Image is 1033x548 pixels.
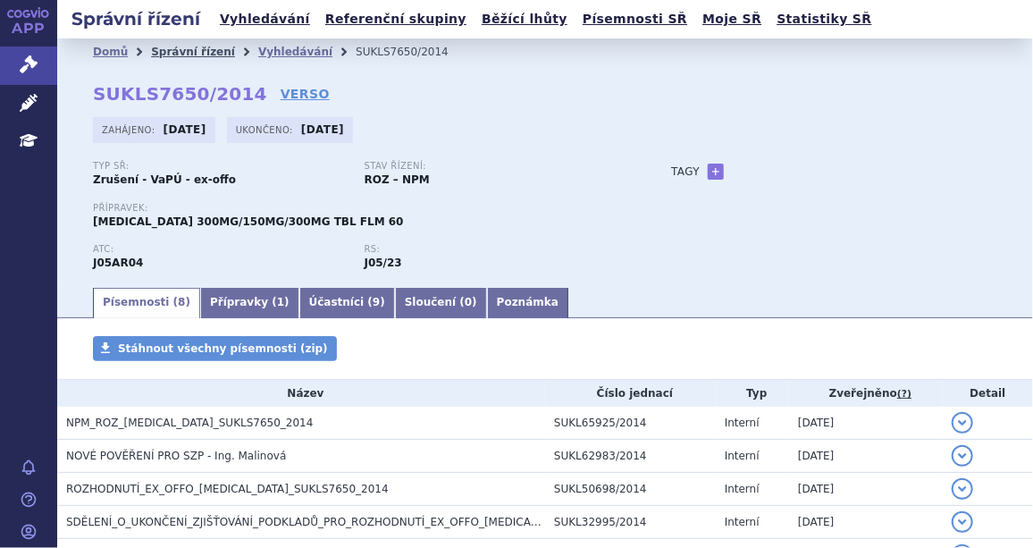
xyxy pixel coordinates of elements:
[365,257,402,269] strong: kombinace zidovudin+lamivudin+abakavir
[164,123,206,136] strong: [DATE]
[281,85,330,103] a: VERSO
[465,296,472,308] span: 0
[236,122,297,137] span: Ukončeno:
[118,342,328,355] span: Stáhnout všechny písemnosti (zip)
[725,483,760,495] span: Interní
[373,296,380,308] span: 9
[545,473,716,506] td: SUKL50698/2014
[320,7,472,31] a: Referenční skupiny
[789,380,943,407] th: Zveřejněno
[725,417,760,429] span: Interní
[93,244,347,255] p: ATC:
[395,288,487,318] a: Sloučení (0)
[93,336,337,361] a: Stáhnout všechny písemnosti (zip)
[301,123,344,136] strong: [DATE]
[545,407,716,440] td: SUKL65925/2014
[671,161,700,182] h3: Tagy
[93,46,128,58] a: Domů
[93,203,635,214] p: Přípravek:
[545,440,716,473] td: SUKL62983/2014
[66,417,314,429] span: NPM_ROZ_TRIZIVIR_SUKLS7650_2014
[789,506,943,539] td: [DATE]
[952,412,973,434] button: detail
[93,161,347,172] p: Typ SŘ:
[102,122,158,137] span: Zahájeno:
[897,388,911,400] abbr: (?)
[258,46,332,58] a: Vyhledávání
[200,288,299,318] a: Přípravky (1)
[365,173,430,186] strong: ROZ – NPM
[93,173,236,186] strong: Zrušení - VaPÚ - ex-offo
[214,7,315,31] a: Vyhledávání
[716,380,789,407] th: Typ
[952,445,973,467] button: detail
[952,478,973,500] button: detail
[299,288,395,318] a: Účastníci (9)
[365,244,618,255] p: RS:
[93,215,404,228] span: [MEDICAL_DATA] 300MG/150MG/300MG TBL FLM 60
[789,407,943,440] td: [DATE]
[277,296,284,308] span: 1
[356,38,472,65] li: SUKLS7650/2014
[66,483,389,495] span: ROZHODNUTÍ_EX_OFFO_Trizivir_SUKLS7650_2014
[178,296,185,308] span: 8
[952,511,973,533] button: detail
[57,380,545,407] th: Název
[789,473,943,506] td: [DATE]
[577,7,693,31] a: Písemnosti SŘ
[725,516,760,528] span: Interní
[151,46,235,58] a: Správní řízení
[487,288,568,318] a: Poznámka
[708,164,724,180] a: +
[476,7,573,31] a: Běžící lhůty
[93,288,200,318] a: Písemnosti (8)
[66,516,674,528] span: SDĚLENÍ_O_UKONČENÍ_ZJIŠŤOVÁNÍ_PODKLADŮ_PRO_ROZHODNUTÍ_EX_OFFO_Trizivir_SUKLS7650_2014
[725,450,760,462] span: Interní
[93,83,267,105] strong: SUKLS7650/2014
[66,450,286,462] span: NOVÉ POVĚŘENÍ PRO SZP - Ing. Malinová
[365,161,618,172] p: Stav řízení:
[545,506,716,539] td: SUKL32995/2014
[57,6,214,31] h2: Správní řízení
[697,7,767,31] a: Moje SŘ
[943,380,1033,407] th: Detail
[93,257,143,269] strong: ZIDOVUDIN, LAMIVUDIN A ABAKAVIR
[545,380,716,407] th: Číslo jednací
[771,7,877,31] a: Statistiky SŘ
[789,440,943,473] td: [DATE]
